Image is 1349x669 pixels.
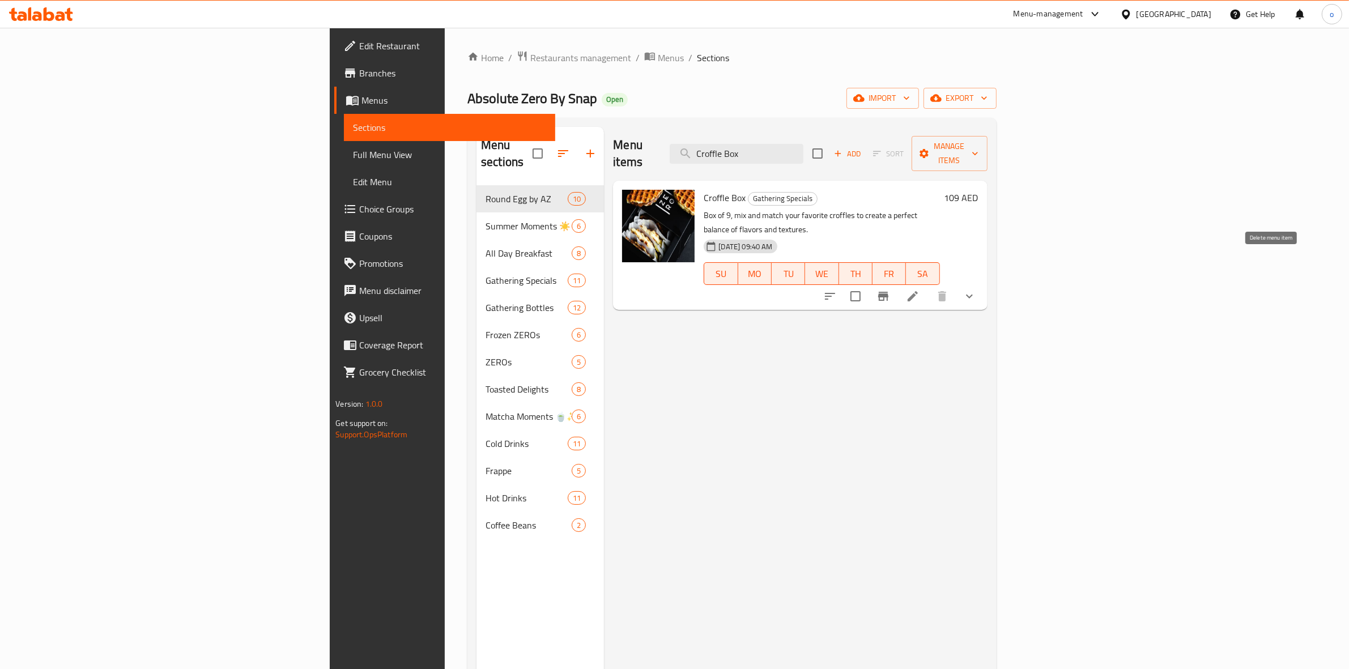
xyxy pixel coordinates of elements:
span: Coverage Report [359,338,546,352]
div: Frozen ZEROs6 [476,321,604,348]
div: Matcha Moments 🍵✨ [486,410,572,423]
div: Toasted Delights8 [476,376,604,403]
a: Coverage Report [334,331,555,359]
span: Frozen ZEROs [486,328,572,342]
a: Menus [644,50,684,65]
div: items [568,301,586,314]
div: items [572,246,586,260]
span: TH [844,266,868,282]
p: Box of 9, mix and match your favorite croffles to create a perfect balance of flavors and textures. [704,208,939,237]
span: Branches [359,66,546,80]
button: delete [929,283,956,310]
span: Select to update [844,284,867,308]
div: items [572,328,586,342]
span: Manage items [921,139,978,168]
span: [DATE] 09:40 AM [714,241,777,252]
span: Menus [361,93,546,107]
span: MO [743,266,767,282]
span: 12 [568,302,585,313]
div: items [572,410,586,423]
div: Menu-management [1014,7,1083,21]
nav: breadcrumb [467,50,997,65]
div: All Day Breakfast8 [476,240,604,267]
button: WE [805,262,839,285]
span: Upsell [359,311,546,325]
span: 11 [568,275,585,286]
div: items [568,192,586,206]
div: items [572,464,586,478]
button: Add [829,145,866,163]
span: 5 [572,357,585,368]
span: Sections [353,121,546,134]
span: Cold Drinks [486,437,568,450]
a: Restaurants management [517,50,631,65]
span: 8 [572,248,585,259]
span: Add item [829,145,866,163]
span: Summer Moments ☀️ [486,219,572,233]
h2: Menu items [613,137,656,171]
span: Menus [658,51,684,65]
div: Cold Drinks11 [476,430,604,457]
li: / [636,51,640,65]
div: items [568,491,586,505]
div: Matcha Moments 🍵✨6 [476,403,604,430]
div: items [572,355,586,369]
span: 2 [572,520,585,531]
a: Choice Groups [334,195,555,223]
div: Open [602,93,628,106]
span: ZEROs [486,355,572,369]
span: Hot Drinks [486,491,568,505]
div: Gathering Specials11 [476,267,604,294]
div: ZEROs5 [476,348,604,376]
button: SA [906,262,939,285]
div: Round Egg by AZ10 [476,185,604,212]
span: Select all sections [526,142,550,165]
span: Gathering Specials [748,192,817,205]
button: FR [873,262,906,285]
div: Summer Moments ☀️6 [476,212,604,240]
div: items [572,219,586,233]
span: Get support on: [335,416,388,431]
span: 6 [572,411,585,422]
button: TU [772,262,805,285]
span: o [1330,8,1334,20]
button: Add section [577,140,604,167]
span: Sort sections [550,140,577,167]
img: Croffle Box [622,190,695,262]
span: 6 [572,330,585,340]
span: 5 [572,466,585,476]
span: 8 [572,384,585,395]
span: Frappe [486,464,572,478]
button: TH [839,262,873,285]
div: items [568,437,586,450]
a: Upsell [334,304,555,331]
a: Grocery Checklist [334,359,555,386]
span: Coffee Beans [486,518,572,532]
a: Full Menu View [344,141,555,168]
span: SA [910,266,935,282]
span: Full Menu View [353,148,546,161]
div: items [568,274,586,287]
span: Menu disclaimer [359,284,546,297]
div: Gathering Specials [486,274,568,287]
span: Version: [335,397,363,411]
button: MO [738,262,772,285]
span: 11 [568,493,585,504]
span: Round Egg by AZ [486,192,568,206]
span: Open [602,95,628,104]
span: 6 [572,221,585,232]
span: Add [832,147,863,160]
span: Edit Restaurant [359,39,546,53]
span: Grocery Checklist [359,365,546,379]
div: Hot Drinks11 [476,484,604,512]
span: Gathering Bottles [486,301,568,314]
div: items [572,518,586,532]
span: SU [709,266,733,282]
a: Coupons [334,223,555,250]
span: Select section first [866,145,912,163]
